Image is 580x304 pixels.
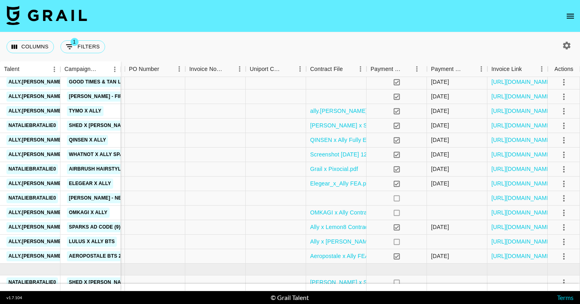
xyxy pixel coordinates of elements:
a: [URL][DOMAIN_NAME] [491,92,552,100]
a: Elegear x Ally [67,179,113,189]
a: Airbrush Hairstyles x [PERSON_NAME] [67,164,177,174]
div: PO Number [129,61,159,77]
a: [URL][DOMAIN_NAME] [491,150,552,158]
a: Shed x [PERSON_NAME] [67,121,132,131]
a: [URL][DOMAIN_NAME] [491,237,552,246]
a: QINSEN x Ally [67,135,108,145]
div: Payment Sent [371,61,402,77]
a: [URL][DOMAIN_NAME] [491,121,552,129]
a: OMKAGI x Ally Contract - 7_23_25, 10_12â¯PM.pdf [310,208,449,217]
div: Uniport Contact Email [250,61,283,77]
div: 8/15/2025 [431,165,449,173]
a: TYMO x Ally [67,106,104,116]
div: Contract File [306,61,367,77]
div: Invoice Link [491,61,522,77]
div: Actions [555,61,574,77]
button: Menu [536,63,548,75]
div: 8/21/2025 [431,78,449,86]
div: 7/21/2025 [431,223,449,231]
a: ally.[PERSON_NAME] [6,237,65,247]
a: [PERSON_NAME] x SHED FEA.pdf [310,278,402,286]
button: Select columns [6,40,54,53]
button: select merge strategy [557,148,571,162]
button: select merge strategy [557,104,571,118]
a: Terms [557,294,574,301]
button: Menu [294,63,306,75]
button: select merge strategy [557,221,571,234]
a: ally.[PERSON_NAME] [6,77,65,87]
button: Sort [222,63,234,75]
div: Uniport Contact Email [246,61,306,77]
div: Special Booking Type [64,61,125,77]
div: Contract File [310,61,343,77]
button: Menu [234,63,246,75]
button: select merge strategy [557,162,571,176]
button: select merge strategy [557,235,571,249]
div: 9/9/2025 [431,252,449,260]
button: Show filters [60,40,105,53]
a: ally.[PERSON_NAME] [6,251,65,261]
div: v 1.7.104 [6,295,22,300]
a: [URL][DOMAIN_NAME] [491,179,552,187]
button: Sort [343,63,354,75]
button: Sort [283,63,294,75]
button: Menu [109,63,121,75]
a: [URL][DOMAIN_NAME] [491,136,552,144]
a: [URL][DOMAIN_NAME] [491,165,552,173]
button: Sort [97,64,109,75]
a: Grail x Pixocial.pdf [310,165,358,173]
div: 9/9/2025 [431,121,449,129]
button: Menu [475,63,487,75]
a: Aeropostale BTS 2025 x Ally [67,251,150,261]
a: [URL][DOMAIN_NAME] [491,208,552,217]
div: 7/23/2025 [431,150,449,158]
a: Good Times & Tan Lines [67,77,135,87]
a: Shed x [PERSON_NAME] September [67,277,164,287]
button: Menu [354,63,367,75]
a: ally.[PERSON_NAME] x TYMO Contract FEA.pdf [310,107,436,115]
div: Campaign (Type) [60,61,121,77]
a: Ally x [PERSON_NAME]'s BTS FEA.pdf [310,237,412,246]
button: select merge strategy [557,177,571,191]
a: ally.[PERSON_NAME] [6,92,65,102]
a: Whatnot x Ally sparks code [67,150,151,160]
a: [PERSON_NAME] - Fireworks [67,92,147,102]
a: [PERSON_NAME] - Need You More [67,193,158,203]
div: Invoice Notes [189,61,222,77]
a: Omkagi x Ally [67,208,110,218]
a: ally.[PERSON_NAME] [6,208,65,218]
button: Menu [48,63,60,75]
a: [PERSON_NAME] x SHED FEA.pdf [310,121,402,129]
a: Lulus x Ally BTS [67,237,117,247]
button: select merge strategy [557,206,571,220]
div: 8/10/2025 [431,136,449,144]
a: Aeropostale x Ally FEA.pdf [310,252,379,260]
a: ally.[PERSON_NAME] [6,222,65,232]
a: nataliebratalie0 [6,121,58,131]
button: Sort [522,63,533,75]
button: Sort [159,63,170,75]
button: select merge strategy [557,133,571,147]
a: Sparks Ad Code (9) [67,222,122,232]
div: © Grail Talent [271,294,309,302]
div: 8/19/2025 [431,179,449,187]
button: select merge strategy [557,276,571,289]
a: ally.[PERSON_NAME] [6,106,65,116]
div: Payment Sent [367,61,427,77]
a: QINSEN x Ally Fully Executed Contract.pdf [310,136,420,144]
a: Screenshot [DATE] 12.25.24 PM.png [310,150,404,158]
button: select merge strategy [557,119,571,133]
div: 8/27/2025 [431,107,449,115]
a: nataliebratalie0 [6,193,58,203]
a: Elegear_x_Ally FEA.pdf [310,179,371,187]
div: Payment Sent Date [431,61,464,77]
a: [URL][DOMAIN_NAME] [491,107,552,115]
a: [URL][DOMAIN_NAME] [491,194,552,202]
button: Menu [411,63,423,75]
div: Talent [4,61,19,77]
div: PO Number [125,61,185,77]
a: nataliebratalie0 [6,277,58,287]
button: Menu [173,63,185,75]
button: select merge strategy [557,90,571,104]
button: Sort [402,63,413,75]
